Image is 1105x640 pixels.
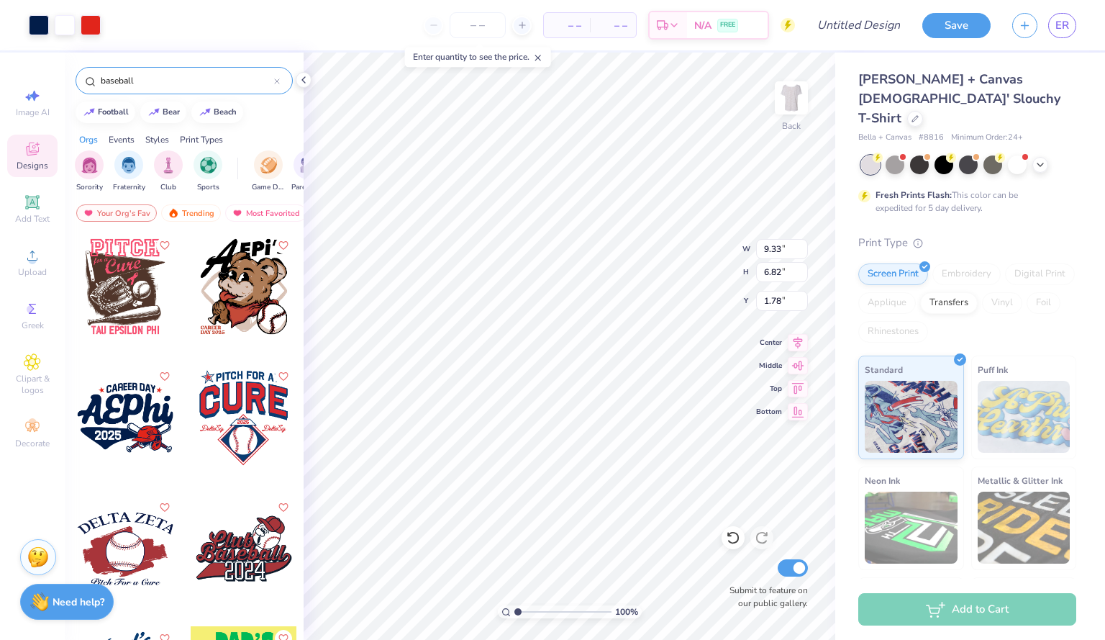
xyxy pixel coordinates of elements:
span: Neon Ink [865,473,900,488]
div: Styles [145,133,169,146]
button: beach [191,102,243,123]
span: Fraternity [113,182,145,193]
button: football [76,102,135,123]
button: Like [275,499,292,516]
img: Club Image [160,157,176,173]
input: – – [450,12,506,38]
div: Applique [858,292,916,314]
span: Club [160,182,176,193]
div: Vinyl [982,292,1022,314]
div: Your Org's Fav [76,204,157,222]
button: filter button [113,150,145,193]
div: Print Types [180,133,223,146]
button: bear [140,102,186,123]
img: most_fav.gif [83,208,94,218]
button: Like [275,368,292,385]
span: ER [1055,17,1069,34]
span: Center [756,338,782,348]
strong: Fresh Prints Flash: [876,189,952,201]
button: Like [156,368,173,385]
button: Like [156,499,173,516]
span: Middle [756,361,782,371]
img: most_fav.gif [232,208,243,218]
div: Enter quantity to see the price. [405,47,551,67]
span: N/A [694,18,711,33]
span: Designs [17,160,48,171]
div: Trending [161,204,221,222]
div: filter for Club [154,150,183,193]
span: Image AI [16,107,50,118]
div: Print Type [858,235,1076,251]
img: Back [777,84,806,112]
div: beach [214,108,237,116]
div: Transfers [920,292,978,314]
img: trending.gif [168,208,179,218]
div: Embroidery [932,263,1001,285]
div: filter for Sorority [75,150,104,193]
span: Decorate [15,438,50,449]
img: Sorority Image [81,157,98,173]
div: Digital Print [1005,263,1075,285]
img: trend_line.gif [83,108,95,117]
button: Like [275,237,292,254]
div: filter for Fraternity [113,150,145,193]
div: Back [782,120,801,132]
label: Submit to feature on our public gallery. [722,584,808,610]
div: This color can be expedited for 5 day delivery. [876,189,1052,215]
div: Foil [1027,292,1060,314]
img: trend_line.gif [148,108,160,117]
span: Greek [22,320,44,331]
span: – – [599,18,627,33]
span: Top [756,384,782,394]
button: Save [922,13,991,38]
span: Metallic & Glitter Ink [978,473,1063,488]
img: trend_line.gif [199,108,211,117]
div: Rhinestones [858,321,928,343]
button: filter button [75,150,104,193]
span: – – [552,18,581,33]
div: Screen Print [858,263,928,285]
input: Try "Alpha" [99,73,274,88]
span: # 8816 [919,132,944,144]
div: Most Favorited [225,204,306,222]
div: bear [163,108,180,116]
div: filter for Parent's Weekend [291,150,324,193]
span: Minimum Order: 24 + [951,132,1023,144]
span: Bottom [756,407,782,417]
span: 100 % [615,605,638,618]
button: filter button [154,150,183,193]
img: Fraternity Image [121,157,137,173]
img: Game Day Image [260,157,277,173]
span: Game Day [252,182,285,193]
img: Puff Ink [978,381,1070,453]
div: Orgs [79,133,98,146]
span: Parent's Weekend [291,182,324,193]
span: Standard [865,362,903,377]
div: filter for Sports [194,150,222,193]
img: Standard [865,381,958,453]
img: Neon Ink [865,492,958,564]
button: filter button [194,150,222,193]
img: Parent's Weekend Image [300,157,317,173]
span: FREE [720,20,735,30]
button: Like [156,237,173,254]
button: filter button [252,150,285,193]
img: Metallic & Glitter Ink [978,492,1070,564]
button: filter button [291,150,324,193]
span: Clipart & logos [7,373,58,396]
strong: Need help? [53,595,104,609]
span: [PERSON_NAME] + Canvas [DEMOGRAPHIC_DATA]' Slouchy T-Shirt [858,71,1060,127]
img: Sports Image [200,157,217,173]
div: Events [109,133,135,146]
a: ER [1048,13,1076,38]
input: Untitled Design [806,11,911,40]
span: Puff Ink [978,362,1008,377]
span: Bella + Canvas [858,132,911,144]
div: football [98,108,129,116]
div: filter for Game Day [252,150,285,193]
span: Upload [18,266,47,278]
span: Sorority [76,182,103,193]
span: Add Text [15,213,50,225]
span: Sports [197,182,219,193]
